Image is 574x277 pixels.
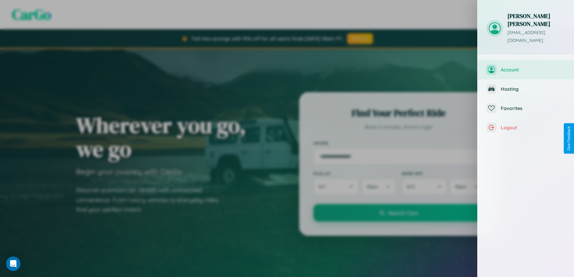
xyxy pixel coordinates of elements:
span: Account [501,67,565,73]
button: Logout [478,118,574,137]
div: Give Feedback [567,126,571,151]
button: Account [478,60,574,79]
button: Hosting [478,79,574,99]
p: [EMAIL_ADDRESS][DOMAIN_NAME] [507,29,565,45]
span: Hosting [501,86,565,92]
div: Open Intercom Messenger [6,257,20,271]
h3: [PERSON_NAME] [PERSON_NAME] [507,12,565,28]
span: Logout [501,124,565,131]
span: Favorites [501,105,565,111]
button: Favorites [478,99,574,118]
